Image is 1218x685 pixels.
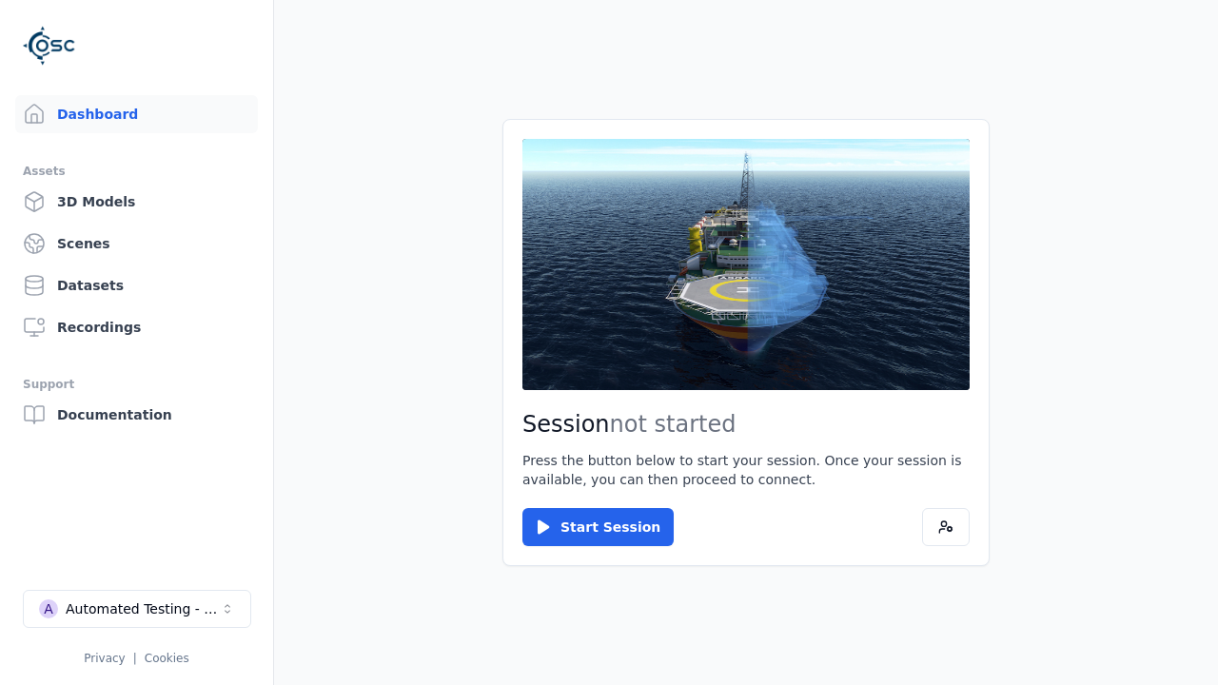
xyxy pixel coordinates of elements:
span: not started [610,411,737,438]
a: Documentation [15,396,258,434]
a: Dashboard [15,95,258,133]
a: Datasets [15,266,258,304]
a: Recordings [15,308,258,346]
span: | [133,652,137,665]
img: Logo [23,19,76,72]
div: Assets [23,160,250,183]
button: Start Session [522,508,674,546]
button: Select a workspace [23,590,251,628]
a: Cookies [145,652,189,665]
a: Scenes [15,225,258,263]
a: 3D Models [15,183,258,221]
a: Privacy [84,652,125,665]
div: Support [23,373,250,396]
h2: Session [522,409,970,440]
div: Automated Testing - Playwright [66,599,220,618]
p: Press the button below to start your session. Once your session is available, you can then procee... [522,451,970,489]
div: A [39,599,58,618]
